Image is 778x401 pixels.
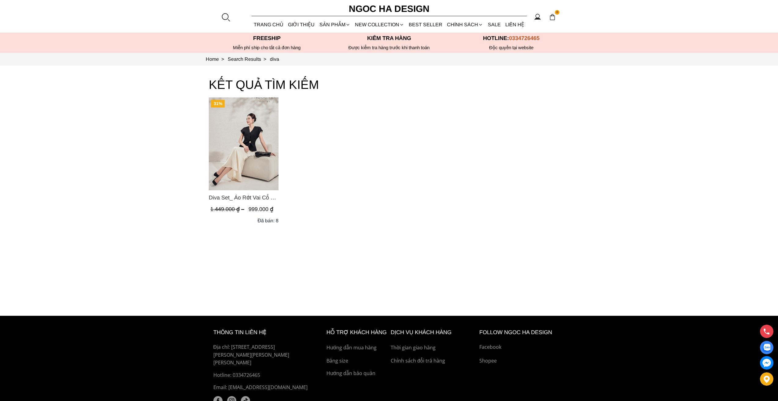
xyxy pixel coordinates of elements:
[286,16,317,33] a: GIỚI THIỆU
[391,344,476,352] a: Thời gian giao hàng
[760,341,773,354] a: Display image
[219,57,227,62] span: >
[209,193,278,202] a: Link to Diva Set_ Áo Rớt Vai Cổ V, Chân Váy Lụa Đuôi Cá A1078+CV134
[479,328,565,337] h6: Follow ngoc ha Design
[206,57,228,62] a: Link to Home
[509,35,540,41] span: 0334726465
[445,16,485,33] div: Chính sách
[760,356,773,370] a: messenger
[213,328,312,337] h6: thông tin liên hệ
[326,344,388,352] a: Hướng dẫn mua hàng
[326,357,388,365] a: Bảng size
[249,206,273,212] span: 999.000 ₫
[317,16,352,33] div: SẢN PHẨM
[213,384,312,392] p: Email: [EMAIL_ADDRESS][DOMAIN_NAME]
[326,328,388,337] h6: hỗ trợ khách hàng
[252,16,286,33] a: TRANG CHỦ
[213,343,312,367] p: Địa chỉ: [STREET_ADDRESS][PERSON_NAME][PERSON_NAME][PERSON_NAME]
[763,344,770,352] img: Display image
[210,206,246,212] span: 1.449.000 ₫
[343,2,435,16] a: Ngoc Ha Design
[391,357,476,365] a: Chính sách đổi trả hàng
[549,14,556,20] img: img-CART-ICON-ksit0nf1
[352,16,406,33] a: NEW COLLECTION
[209,75,570,94] h3: KẾT QUẢ TÌM KIẾM
[367,35,411,41] font: Kiểm tra hàng
[555,10,560,15] span: 0
[270,57,279,62] a: Link to diva
[328,45,450,50] p: Được kiểm tra hàng trước khi thanh toán
[479,357,565,365] a: Shopee
[479,343,565,351] a: Facebook
[209,193,278,202] span: Diva Set_ Áo Rớt Vai Cổ V, Chân Váy Lụa Đuôi Cá A1078+CV134
[261,57,269,62] span: >
[450,35,573,42] p: Hotline:
[213,371,312,379] a: Hotline: 0334726465
[209,97,278,190] a: Product image - Diva Set_ Áo Rớt Vai Cổ V, Chân Váy Lụa Đuôi Cá A1078+CV134
[485,16,503,33] a: SALE
[228,57,270,62] a: Link to Search Results
[206,35,328,42] p: Freeship
[257,217,278,224] div: Đã bán: 8
[407,16,445,33] a: BEST SELLER
[391,328,476,337] h6: Dịch vụ khách hàng
[209,97,278,190] img: Diva Set_ Áo Rớt Vai Cổ V, Chân Váy Lụa Đuôi Cá A1078+CV134
[326,370,388,377] a: Hướng dẫn bảo quản
[450,45,573,50] h6: Độc quyền tại website
[206,45,328,50] div: Miễn phí ship cho tất cả đơn hàng
[503,16,526,33] a: LIÊN HỆ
